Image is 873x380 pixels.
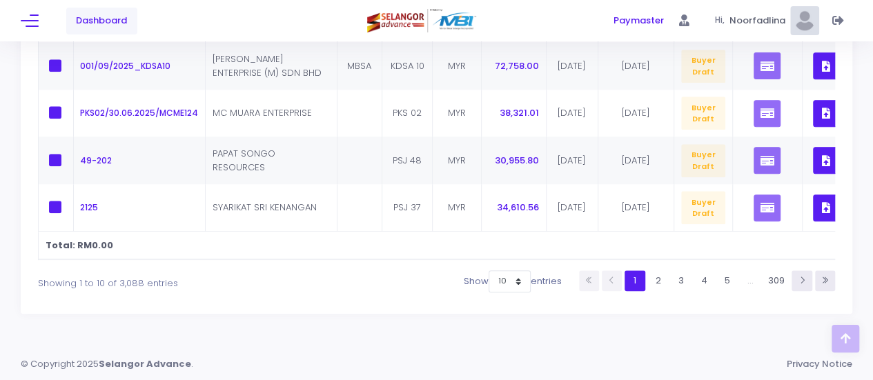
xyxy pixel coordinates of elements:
[464,270,562,292] label: Show entries
[813,147,840,174] button: Click to View, Upload, Download, and Delete Documents List
[813,100,840,127] button: Click to View, Upload, Download, and Delete Documents List
[433,137,482,184] td: MYR
[382,184,433,232] td: PSJ 37
[681,50,725,83] span: Buyer Draft
[213,52,322,79] span: [PERSON_NAME] ENTERPRISE (M) SDN BHD
[598,42,675,90] td: [DATE]
[681,144,725,177] span: Buyer Draft
[337,42,382,90] td: MBSA
[489,270,531,292] select: Showentries
[21,357,204,371] div: © Copyright 2025 .
[547,90,598,137] td: [DATE]
[80,107,198,119] span: PKS02/30.06.2025/MCME124
[433,42,482,90] td: MYR
[382,137,433,184] td: PSJ 48
[717,270,737,290] a: 5
[787,357,852,371] a: Privacy Notice
[80,154,112,166] span: 49-202
[92,239,113,252] span: 0.00
[729,14,789,28] span: Noorfadlina
[681,97,725,130] span: Buyer Draft
[790,6,819,35] img: Pic
[598,184,675,232] td: [DATE]
[80,201,98,213] span: 2125
[213,201,317,214] span: SYARIKAT SRI KENANGAN
[433,184,482,232] td: MYR
[648,270,668,290] a: 2
[382,90,433,137] td: PKS 02
[38,269,362,290] div: Showing 1 to 10 of 3,088 entries
[495,154,539,167] span: 30,955.80
[671,270,691,290] a: 3
[598,137,675,184] td: [DATE]
[714,14,729,27] span: Hi,
[76,14,127,28] span: Dashboard
[382,42,433,90] td: KDSA 10
[547,42,598,90] td: [DATE]
[813,194,840,221] button: Click to View, Upload, Download, and Delete Documents List
[614,14,664,28] span: Paymaster
[433,90,482,137] td: MYR
[813,52,840,79] button: Click to View, Upload, Download, and Delete Documents List
[66,8,137,34] a: Dashboard
[694,270,714,290] a: 4
[547,184,598,232] td: [DATE]
[625,270,645,290] a: 1
[80,60,170,72] span: 001/09/2025_KDSA10
[213,106,312,119] span: MC MUARA ENTERPRISE
[681,191,725,224] span: Buyer Draft
[547,137,598,184] td: [DATE]
[367,9,478,32] img: Logo
[598,90,675,137] td: [DATE]
[500,106,539,119] span: 38,321.01
[495,59,539,72] span: 72,758.00
[99,357,191,371] strong: Selangor Advance
[497,201,539,214] span: 34,610.56
[213,147,275,174] span: PAPAT SONGO RESOURCES
[763,270,789,290] a: 309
